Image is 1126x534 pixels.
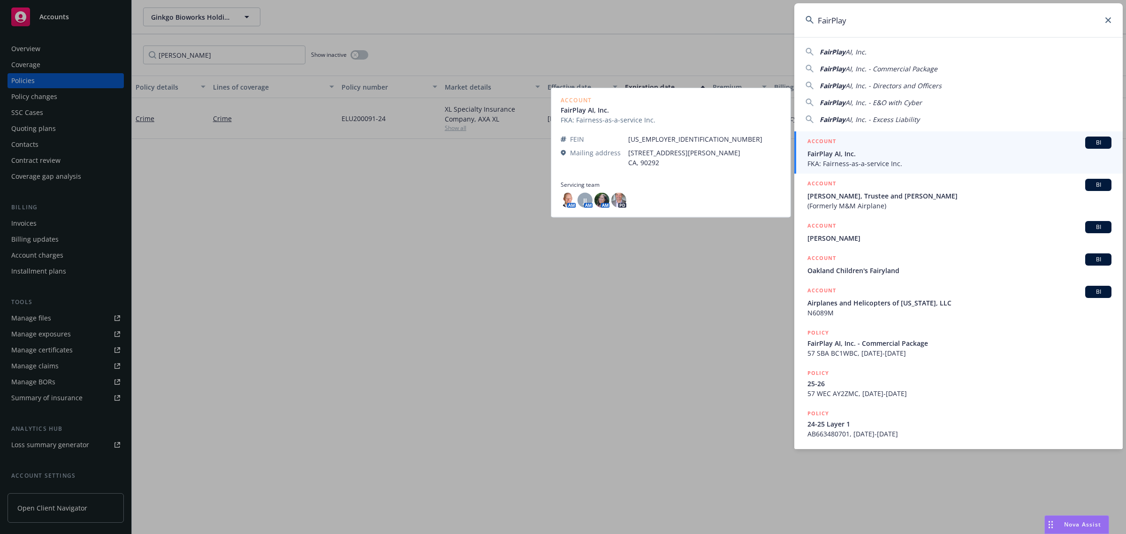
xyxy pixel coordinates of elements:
span: FairPlay [820,115,845,124]
h5: POLICY [807,368,829,378]
span: FairPlay [820,81,845,90]
h5: POLICY [807,409,829,418]
span: 25-26 [807,379,1111,389]
span: 57 WEC AY2ZMC, [DATE]-[DATE] [807,389,1111,398]
span: BI [1089,255,1108,264]
span: FairPlay AI, Inc. [807,149,1111,159]
span: AI, Inc. - Commercial Package [845,64,937,73]
span: BI [1089,288,1108,296]
span: Airplanes and Helicopters of [US_STATE], LLC [807,298,1111,308]
a: ACCOUNTBIFairPlay AI, Inc.FKA: Fairness-as-a-service Inc. [794,131,1123,174]
a: ACCOUNTBI[PERSON_NAME] [794,216,1123,248]
h5: ACCOUNT [807,137,836,148]
a: POLICYFairPlay AI, Inc. - Commercial Package57 SBA BC1WBC, [DATE]-[DATE] [794,323,1123,363]
a: POLICY24-25 Layer 1AB663480701, [DATE]-[DATE] [794,404,1123,444]
span: FairPlay [820,64,845,73]
a: ACCOUNTBIOakland Children's Fairyland [794,248,1123,281]
span: AI, Inc. [845,47,867,56]
span: AI, Inc. - Directors and Officers [845,81,942,90]
span: BI [1089,223,1108,231]
span: FairPlay [820,98,845,107]
a: ACCOUNTBIAirplanes and Helicopters of [US_STATE], LLCN6089M [794,281,1123,323]
span: AI, Inc. - Excess Liability [845,115,920,124]
span: Nova Assist [1064,520,1101,528]
a: POLICY25-2657 WEC AY2ZMC, [DATE]-[DATE] [794,363,1123,404]
span: FairPlay AI, Inc. - Commercial Package [807,338,1111,348]
span: FairPlay [820,47,845,56]
a: ACCOUNTBI[PERSON_NAME], Trustee and [PERSON_NAME](Formerly M&M Airplane) [794,174,1123,216]
span: AB663480701, [DATE]-[DATE] [807,429,1111,439]
h5: ACCOUNT [807,286,836,297]
h5: ACCOUNT [807,253,836,265]
h5: ACCOUNT [807,179,836,190]
h5: POLICY [807,328,829,337]
span: [PERSON_NAME], Trustee and [PERSON_NAME] [807,191,1111,201]
span: BI [1089,138,1108,147]
span: AI, Inc. - E&O with Cyber [845,98,922,107]
span: Oakland Children's Fairyland [807,266,1111,275]
button: Nova Assist [1044,515,1109,534]
span: FKA: Fairness-as-a-service Inc. [807,159,1111,168]
span: 24-25 Layer 1 [807,419,1111,429]
div: Drag to move [1045,516,1057,534]
input: Search... [794,3,1123,37]
span: (Formerly M&M Airplane) [807,201,1111,211]
span: 57 SBA BC1WBC, [DATE]-[DATE] [807,348,1111,358]
span: N6089M [807,308,1111,318]
span: [PERSON_NAME] [807,233,1111,243]
span: BI [1089,181,1108,189]
h5: ACCOUNT [807,221,836,232]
